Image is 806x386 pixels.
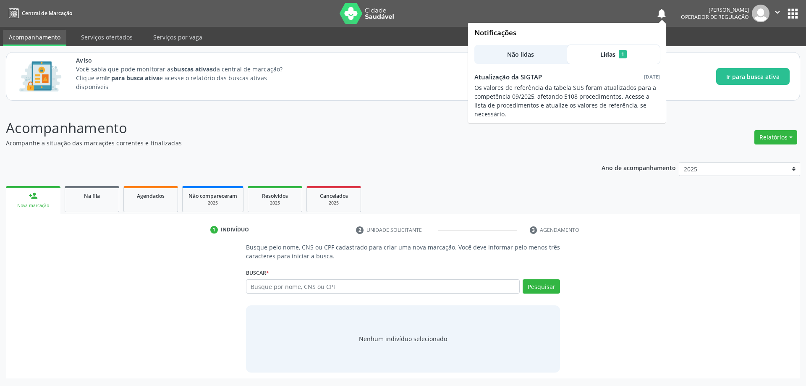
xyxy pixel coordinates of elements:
button: Pesquisar [523,279,560,294]
div: Nenhum indivíduo selecionado [359,334,447,343]
div: 2025 [254,200,296,206]
span: Agendados [137,192,165,200]
strong: Ir para busca ativa [105,74,160,82]
strong: buscas ativas [173,65,212,73]
span: Ir para busca ativa [726,72,780,81]
div: Nova marcação [12,202,55,209]
button: Não lidas [474,45,567,64]
span: Resolvidos [262,192,288,200]
a: Central de Marcação [6,6,72,20]
p: Ano de acompanhamento [602,162,676,173]
button: Ir para busca ativa [716,68,790,85]
div: [PERSON_NAME] [681,6,749,13]
span: Não compareceram [188,192,237,200]
p: Busque pelo nome, CNS ou CPF cadastrado para criar uma nova marcação. Você deve informar pelo men... [246,243,560,260]
button: Lidas 1 [567,45,660,64]
button: notifications [656,8,667,19]
span: Lidas [600,50,615,59]
img: Imagem de CalloutCard [16,58,64,95]
span: Operador de regulação [681,13,749,21]
span: Central de Marcação [22,10,72,17]
button: Relatórios [754,130,797,144]
p: Acompanhe a situação das marcações correntes e finalizadas [6,139,562,147]
div: 2025 [313,200,355,206]
p: Acompanhamento [6,118,562,139]
span: 1 [619,50,627,58]
span: [DATE] [644,73,660,80]
div: person_add [29,191,38,200]
div: Indivíduo [221,226,249,234]
span: Notificações [474,27,660,38]
a: Acompanhamento [3,30,66,46]
div: 1 [210,226,218,234]
span: Atualização da SIGTAP [474,72,542,82]
button:  [769,5,785,22]
a: Serviços por vaga [147,30,208,45]
span: Não lidas [507,50,534,59]
p: Você sabia que pode monitorar as da central de marcação? Clique em e acesse o relatório das busca... [76,65,298,91]
span: Na fila [84,192,100,200]
span: Aviso [76,56,298,65]
div: Os valores de referência da tabela SUS foram atualizados para a competência 09/2025, afetando 510... [474,83,660,118]
input: Busque por nome, CNS ou CPF [246,279,520,294]
label: Buscar [246,266,269,279]
img: img [752,5,769,22]
span: Cancelados [320,192,348,200]
button: apps [785,6,800,21]
i:  [773,8,782,17]
div: 2025 [188,200,237,206]
a: Serviços ofertados [75,30,139,45]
